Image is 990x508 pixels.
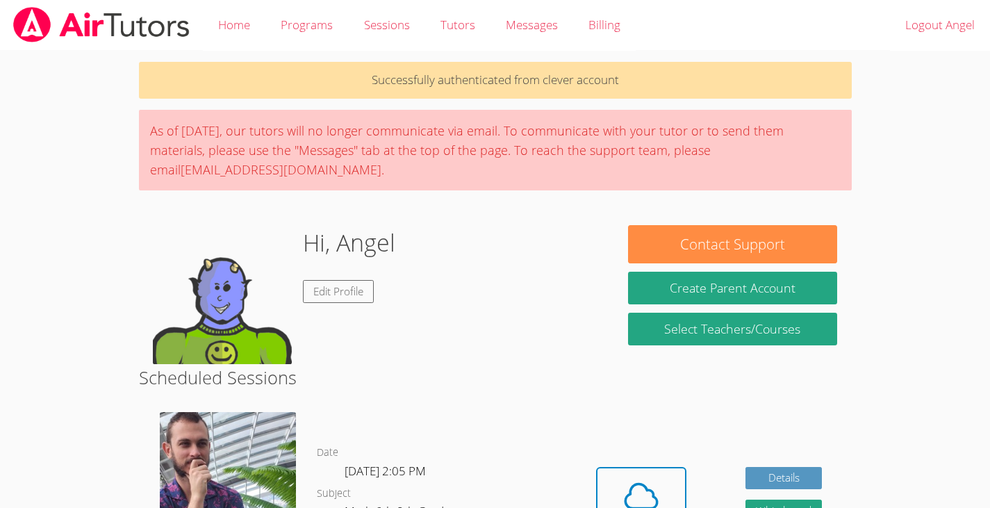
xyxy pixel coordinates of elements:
[139,364,852,391] h2: Scheduled Sessions
[317,485,351,502] dt: Subject
[628,225,837,263] button: Contact Support
[153,225,292,364] img: default.png
[628,272,837,304] button: Create Parent Account
[345,463,426,479] span: [DATE] 2:05 PM
[303,225,395,261] h1: Hi, Angel
[303,280,374,303] a: Edit Profile
[12,7,191,42] img: airtutors_banner-c4298cdbf04f3fff15de1276eac7730deb9818008684d7c2e4769d2f7ddbe033.png
[139,110,852,190] div: As of [DATE], our tutors will no longer communicate via email. To communicate with your tutor or ...
[506,17,558,33] span: Messages
[628,313,837,345] a: Select Teachers/Courses
[317,444,338,461] dt: Date
[139,62,852,99] p: Successfully authenticated from clever account
[745,467,822,490] a: Details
